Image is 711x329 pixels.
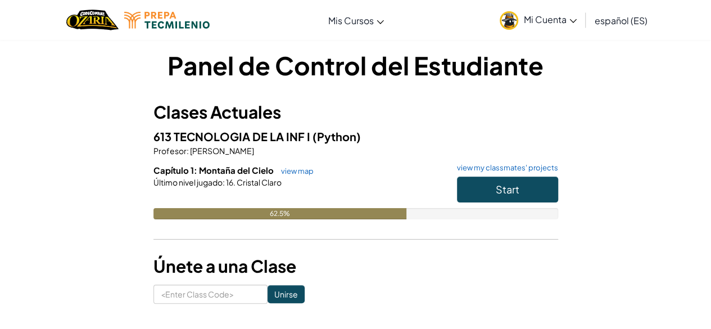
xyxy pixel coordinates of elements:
span: [PERSON_NAME] [189,146,254,156]
img: Home [66,8,119,31]
span: Último nivel jugado [153,177,223,187]
span: Mis Cursos [328,15,374,26]
a: Mi Cuenta [494,2,582,38]
span: Cristal Claro [236,177,282,187]
span: (Python) [313,129,361,143]
span: Mi Cuenta [524,13,577,25]
h1: Panel de Control del Estudiante [153,48,558,83]
span: : [187,146,189,156]
input: <Enter Class Code> [153,285,268,304]
a: view my classmates' projects [451,164,558,172]
img: avatar [500,11,518,30]
span: Start [496,183,519,196]
h3: Clases Actuales [153,100,558,125]
h3: Únete a una Clase [153,254,558,279]
button: Start [457,177,558,202]
span: 16. [225,177,236,187]
span: 613 TECNOLOGIA DE LA INF I [153,129,313,143]
img: Tecmilenio logo [124,12,210,29]
a: Mis Cursos [323,5,390,35]
a: Ozaria by CodeCombat logo [66,8,119,31]
a: español (ES) [589,5,653,35]
span: español (ES) [595,15,647,26]
span: Capítulo 1: Montaña del Cielo [153,165,275,175]
div: 62.5% [153,208,406,219]
a: view map [275,166,314,175]
span: Profesor [153,146,187,156]
span: : [223,177,225,187]
input: Unirse [268,285,305,303]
